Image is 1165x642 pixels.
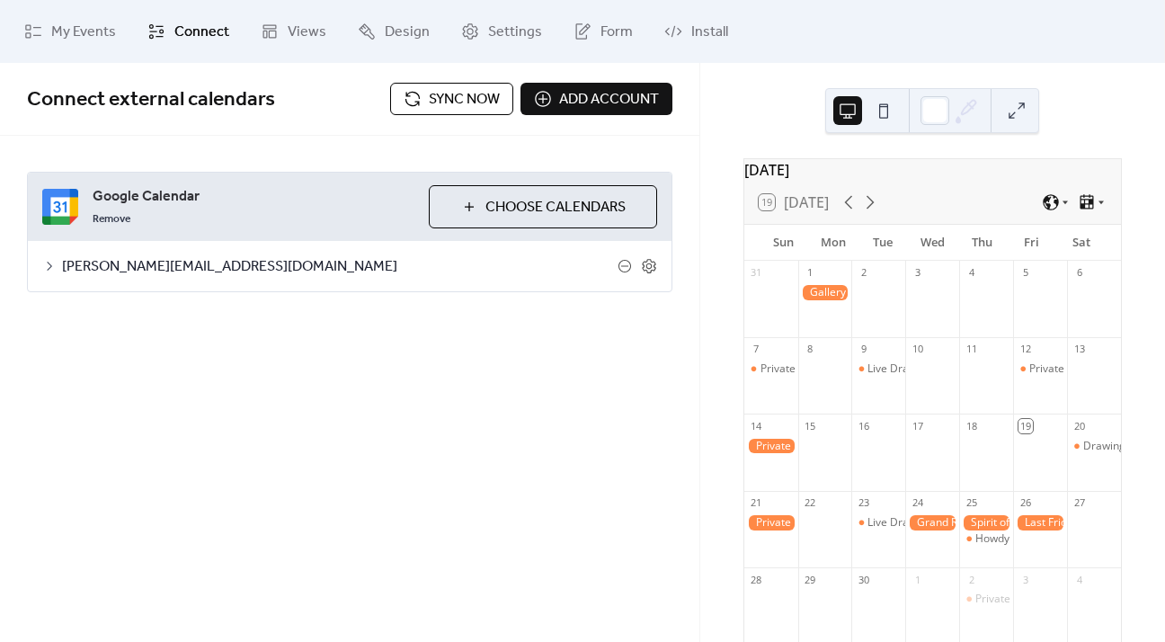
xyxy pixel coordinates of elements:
div: Private Event [1029,361,1095,377]
div: 16 [857,419,870,432]
div: Gallery Closed for the Holiday [798,285,852,300]
div: 3 [911,266,924,280]
div: 27 [1072,496,1086,510]
span: [PERSON_NAME][EMAIL_ADDRESS][DOMAIN_NAME] [62,256,618,278]
span: Settings [488,22,542,43]
span: Choose Calendars [485,197,626,218]
div: 21 [750,496,763,510]
div: 9 [857,343,870,356]
div: Live Drawing Session [867,361,974,377]
a: Design [344,7,443,56]
div: Private Event [744,439,798,454]
div: 5 [1018,266,1032,280]
a: Form [560,7,646,56]
div: Private Event [760,361,826,377]
div: 22 [804,496,817,510]
div: 31 [750,266,763,280]
div: Tue [858,225,907,261]
div: Wed [908,225,957,261]
img: google [42,189,78,225]
div: 3 [1018,573,1032,586]
div: Last Friday [1013,515,1067,531]
div: 15 [804,419,817,432]
span: Form [600,22,633,43]
div: 14 [750,419,763,432]
div: 25 [965,496,978,510]
div: 11 [965,343,978,356]
span: Google Calendar [93,186,414,208]
div: 23 [857,496,870,510]
div: 28 [750,573,763,586]
div: 1 [804,266,817,280]
div: 4 [1072,573,1086,586]
div: 8 [804,343,817,356]
div: Spirit of Texas Exhibit [959,515,1013,531]
div: 17 [911,419,924,432]
span: Remove [93,212,130,227]
a: Settings [448,7,556,56]
div: Mon [808,225,858,261]
div: Private Event [959,592,1013,607]
div: 19 [1018,419,1032,432]
div: Fri [1007,225,1056,261]
a: Install [651,7,742,56]
div: Howdy Hour [975,531,1037,547]
div: Live Drawing Session [867,515,974,531]
div: Thu [957,225,1007,261]
button: Sync now [390,83,513,115]
div: 10 [911,343,924,356]
button: Add account [520,83,672,115]
div: Sat [1057,225,1107,261]
div: 20 [1072,419,1086,432]
div: 1 [911,573,924,586]
div: 2 [857,266,870,280]
span: Add account [559,89,659,111]
span: Connect [174,22,229,43]
span: Install [691,22,728,43]
div: Live Drawing Session [851,361,905,377]
div: 4 [965,266,978,280]
div: 18 [965,419,978,432]
div: Howdy Hour [959,531,1013,547]
div: 24 [911,496,924,510]
div: 30 [857,573,870,586]
div: Live Drawing Session [851,515,905,531]
div: Grand Re-Opening! [905,515,959,531]
div: Private Event [744,515,798,531]
div: Private Event [744,361,798,377]
span: Sync now [429,89,500,111]
div: 26 [1018,496,1032,510]
a: Views [247,7,340,56]
span: Views [288,22,326,43]
div: [DATE] [744,159,1121,181]
div: Sun [759,225,808,261]
div: 2 [965,573,978,586]
button: Choose Calendars [429,185,657,228]
div: 12 [1018,343,1032,356]
span: Connect external calendars [27,80,275,120]
div: 6 [1072,266,1086,280]
div: Drawing & Watercolor Fundamentals Class [1067,439,1121,454]
span: My Events [51,22,116,43]
div: 7 [750,343,763,356]
a: My Events [11,7,129,56]
div: Private Event [1013,361,1067,377]
a: Connect [134,7,243,56]
span: Design [385,22,430,43]
div: 29 [804,573,817,586]
div: 13 [1072,343,1086,356]
div: Private Event [975,592,1041,607]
